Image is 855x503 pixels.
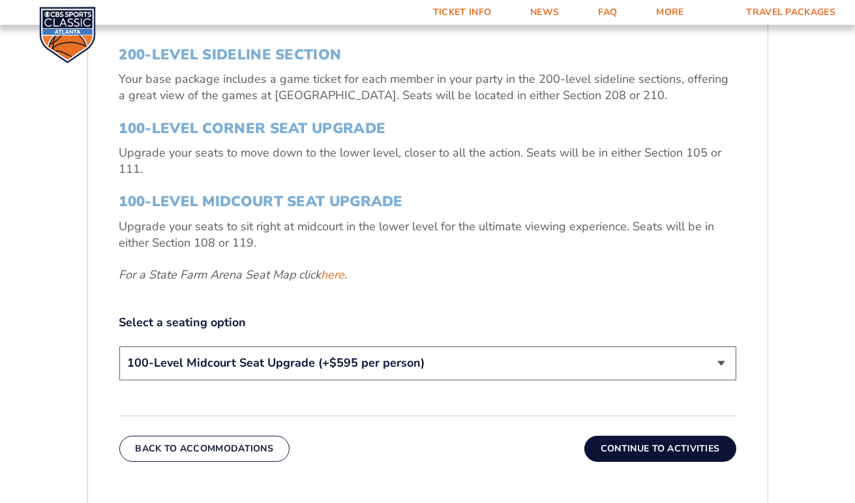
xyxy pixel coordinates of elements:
[119,46,736,63] h3: 200-Level Sideline Section
[119,267,348,282] em: For a State Farm Arena Seat Map click .
[119,314,736,331] label: Select a seating option
[119,120,736,137] h3: 100-Level Corner Seat Upgrade
[584,436,736,462] button: Continue To Activities
[119,145,736,177] p: Upgrade your seats to move down to the lower level, closer to all the action. Seats will be in ei...
[322,267,345,283] a: here
[119,71,736,104] p: Your base package includes a game ticket for each member in your party in the 200-level sideline ...
[119,219,736,251] p: Upgrade your seats to sit right at midcourt in the lower level for the ultimate viewing experienc...
[119,193,736,210] h3: 100-Level Midcourt Seat Upgrade
[39,7,96,63] img: CBS Sports Classic
[119,436,290,462] button: Back To Accommodations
